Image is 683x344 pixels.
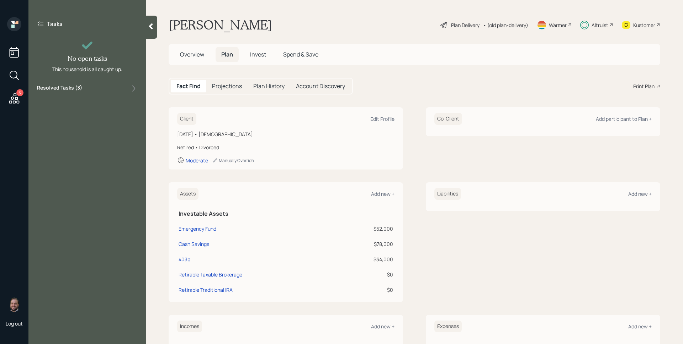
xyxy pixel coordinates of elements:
[253,83,285,90] h5: Plan History
[633,82,655,90] div: Print Plan
[341,271,393,278] div: $0
[177,130,395,138] div: [DATE] • [DEMOGRAPHIC_DATA]
[341,240,393,248] div: $78,000
[177,144,395,151] div: Retired • Divorced
[483,21,528,29] div: • (old plan-delivery)
[221,50,233,58] span: Plan
[628,190,652,197] div: Add new +
[628,323,652,330] div: Add new +
[47,20,63,28] label: Tasks
[176,83,201,90] h5: Fact Find
[633,21,655,29] div: Kustomer
[179,210,393,217] h5: Investable Assets
[16,89,23,96] div: 3
[7,297,21,312] img: james-distasi-headshot.png
[177,113,196,125] h6: Client
[341,225,393,232] div: $52,000
[179,286,233,294] div: Retirable Traditional IRA
[177,321,202,332] h6: Incomes
[434,321,462,332] h6: Expenses
[451,21,480,29] div: Plan Delivery
[179,271,242,278] div: Retirable Taxable Brokerage
[250,50,266,58] span: Invest
[6,320,23,327] div: Log out
[596,115,652,122] div: Add participant to Plan +
[341,286,393,294] div: $0
[179,240,209,248] div: Cash Savings
[371,190,395,197] div: Add new +
[283,50,318,58] span: Spend & Save
[179,225,216,232] div: Emergency Fund
[180,50,204,58] span: Overview
[52,65,122,73] div: This household is all caught up.
[186,157,208,164] div: Moderate
[371,323,395,330] div: Add new +
[68,55,107,63] h4: No open tasks
[177,188,198,200] h6: Assets
[434,113,462,125] h6: Co-Client
[370,115,395,122] div: Edit Profile
[37,84,82,93] label: Resolved Tasks ( 3 )
[296,83,345,90] h5: Account Discovery
[549,21,567,29] div: Warmer
[212,83,242,90] h5: Projections
[434,188,461,200] h6: Liabilities
[169,17,272,33] h1: [PERSON_NAME]
[212,157,254,163] div: Manually Override
[179,256,190,263] div: 403b
[341,256,393,263] div: $34,000
[592,21,608,29] div: Altruist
